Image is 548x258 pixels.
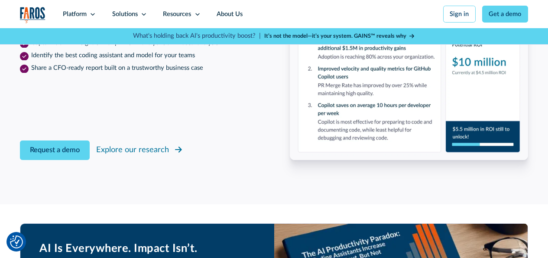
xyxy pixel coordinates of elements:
p: What's holding back AI's productivity boost? | [133,31,261,41]
li: Share a CFO-ready report built on a trustworthy business case [20,63,258,73]
li: Identify the best coding assistant and model for your teams [20,51,258,60]
a: home [20,7,45,23]
img: Revisit consent button [10,235,23,248]
div: Explore our research [96,144,169,156]
div: Platform [63,10,87,19]
a: It’s not the model—it’s your system. GAINS™ reveals why [264,32,415,40]
button: Cookie Settings [10,235,23,248]
h2: AI Is Everywhere. Impact Isn’t. [39,242,255,255]
strong: It’s not the model—it’s your system. GAINS™ reveals why [264,33,406,39]
a: Explore our research [96,143,183,158]
div: Resources [163,10,191,19]
div: Solutions [112,10,138,19]
a: Request a demo [20,140,90,160]
img: Logo of the analytics and reporting company Faros. [20,7,45,23]
a: Get a demo [482,6,528,23]
a: Sign in [443,6,476,23]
